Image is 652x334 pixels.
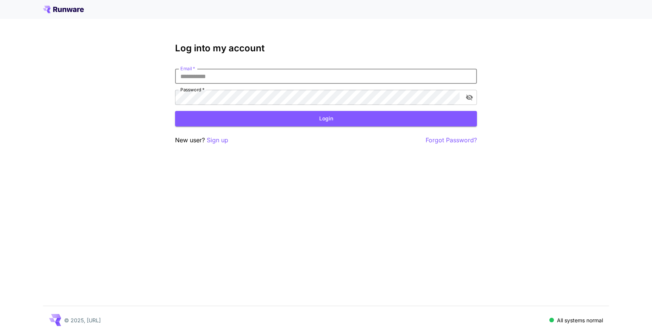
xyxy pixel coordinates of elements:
[175,135,228,145] p: New user?
[557,316,603,324] p: All systems normal
[175,111,477,126] button: Login
[64,316,101,324] p: © 2025, [URL]
[207,135,228,145] button: Sign up
[180,65,195,72] label: Email
[426,135,477,145] button: Forgot Password?
[463,91,476,104] button: toggle password visibility
[180,86,205,93] label: Password
[175,43,477,54] h3: Log into my account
